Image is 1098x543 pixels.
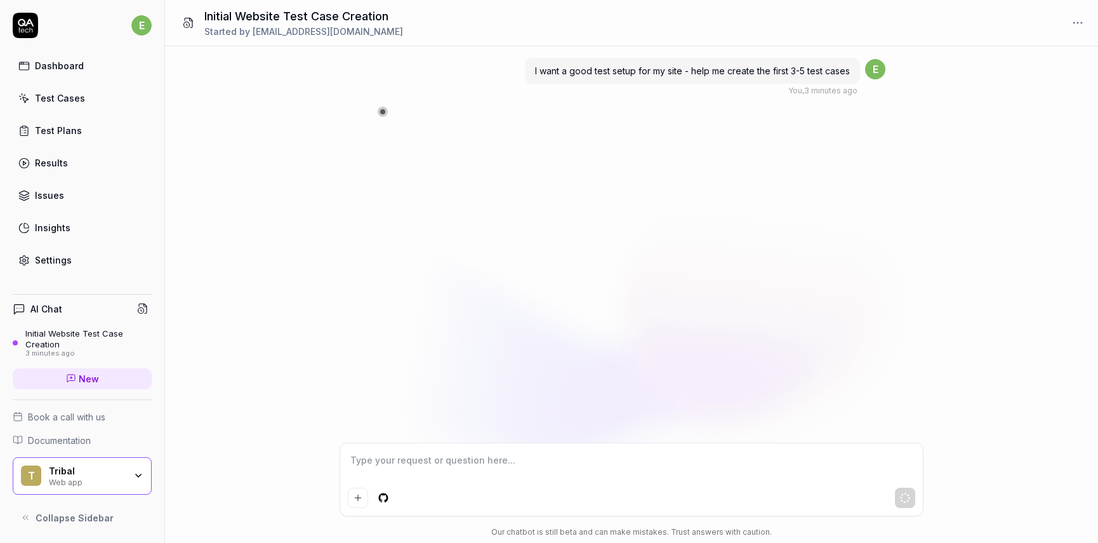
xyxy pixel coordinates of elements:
[35,91,85,105] div: Test Cases
[49,476,125,486] div: Web app
[25,349,152,358] div: 3 minutes ago
[788,85,857,97] div: , 3 minutes ago
[348,488,368,508] button: Add attachment
[13,328,152,358] a: Initial Website Test Case Creation3 minutes ago
[13,457,152,495] button: TTribalWeb app
[35,59,84,72] div: Dashboard
[535,65,850,76] span: I want a good test setup for my site - help me create the first 3-5 test cases
[28,434,91,447] span: Documentation
[788,86,802,95] span: You
[79,372,99,385] span: New
[13,183,152,208] a: Issues
[35,124,82,137] div: Test Plans
[131,15,152,36] span: e
[13,151,152,175] a: Results
[13,248,152,272] a: Settings
[49,466,125,477] div: Tribal
[35,189,64,202] div: Issues
[13,215,152,240] a: Insights
[25,328,152,349] div: Initial Website Test Case Creation
[204,25,403,38] div: Started by
[13,410,152,424] a: Book a call with us
[21,466,41,486] span: T
[36,511,114,525] span: Collapse Sidebar
[35,156,68,170] div: Results
[253,26,403,37] span: [EMAIL_ADDRESS][DOMAIN_NAME]
[865,59,885,79] span: e
[13,53,152,78] a: Dashboard
[13,434,152,447] a: Documentation
[204,8,403,25] h1: Initial Website Test Case Creation
[340,526,923,538] div: Our chatbot is still beta and can make mistakes. Trust answers with caution.
[131,13,152,38] button: e
[13,505,152,530] button: Collapse Sidebar
[30,302,62,316] h4: AI Chat
[35,221,70,234] div: Insights
[13,86,152,111] a: Test Cases
[28,410,105,424] span: Book a call with us
[13,368,152,389] a: New
[35,253,72,267] div: Settings
[13,118,152,143] a: Test Plans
